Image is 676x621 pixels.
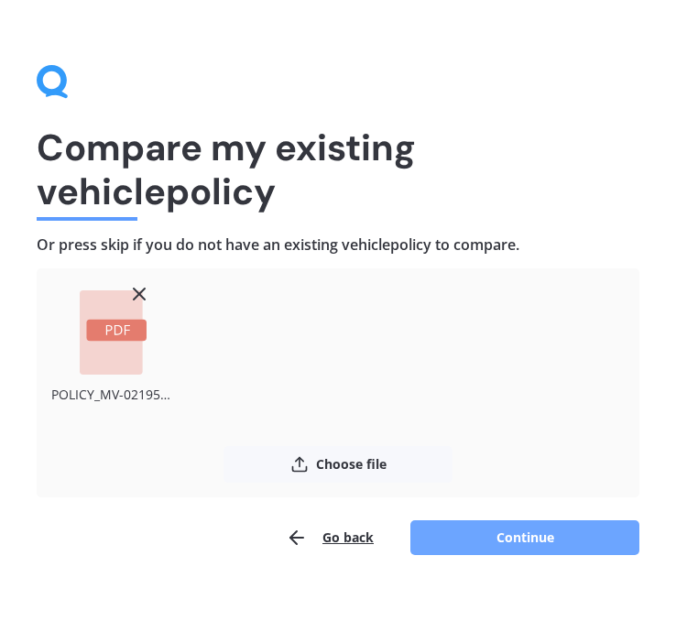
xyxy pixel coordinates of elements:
[51,382,175,407] div: POLICY_MV-0219508.pdf
[286,519,374,556] button: Go back
[410,520,639,555] button: Continue
[224,446,452,483] button: Choose file
[37,235,639,255] h4: Or press skip if you do not have an existing vehicle policy to compare.
[37,125,639,213] h1: Compare my existing vehicle policy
